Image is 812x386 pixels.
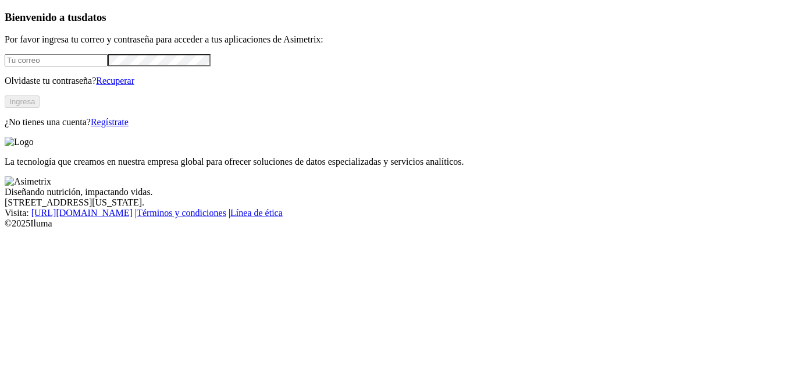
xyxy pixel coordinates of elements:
[5,117,807,128] p: ¿No tienes una cuenta?
[5,76,807,86] p: Olvidaste tu contraseña?
[5,208,807,218] div: Visita : | |
[5,34,807,45] p: Por favor ingresa tu correo y contraseña para acceder a tus aplicaciones de Asimetrix:
[5,176,51,187] img: Asimetrix
[5,11,807,24] h3: Bienvenido a tus
[5,187,807,197] div: Diseñando nutrición, impactando vidas.
[137,208,226,218] a: Términos y condiciones
[31,208,133,218] a: [URL][DOMAIN_NAME]
[5,54,108,66] input: Tu correo
[81,11,106,23] span: datos
[96,76,134,86] a: Recuperar
[5,218,807,229] div: © 2025 Iluma
[5,197,807,208] div: [STREET_ADDRESS][US_STATE].
[5,157,807,167] p: La tecnología que creamos en nuestra empresa global para ofrecer soluciones de datos especializad...
[91,117,129,127] a: Regístrate
[5,95,40,108] button: Ingresa
[5,137,34,147] img: Logo
[230,208,283,218] a: Línea de ética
